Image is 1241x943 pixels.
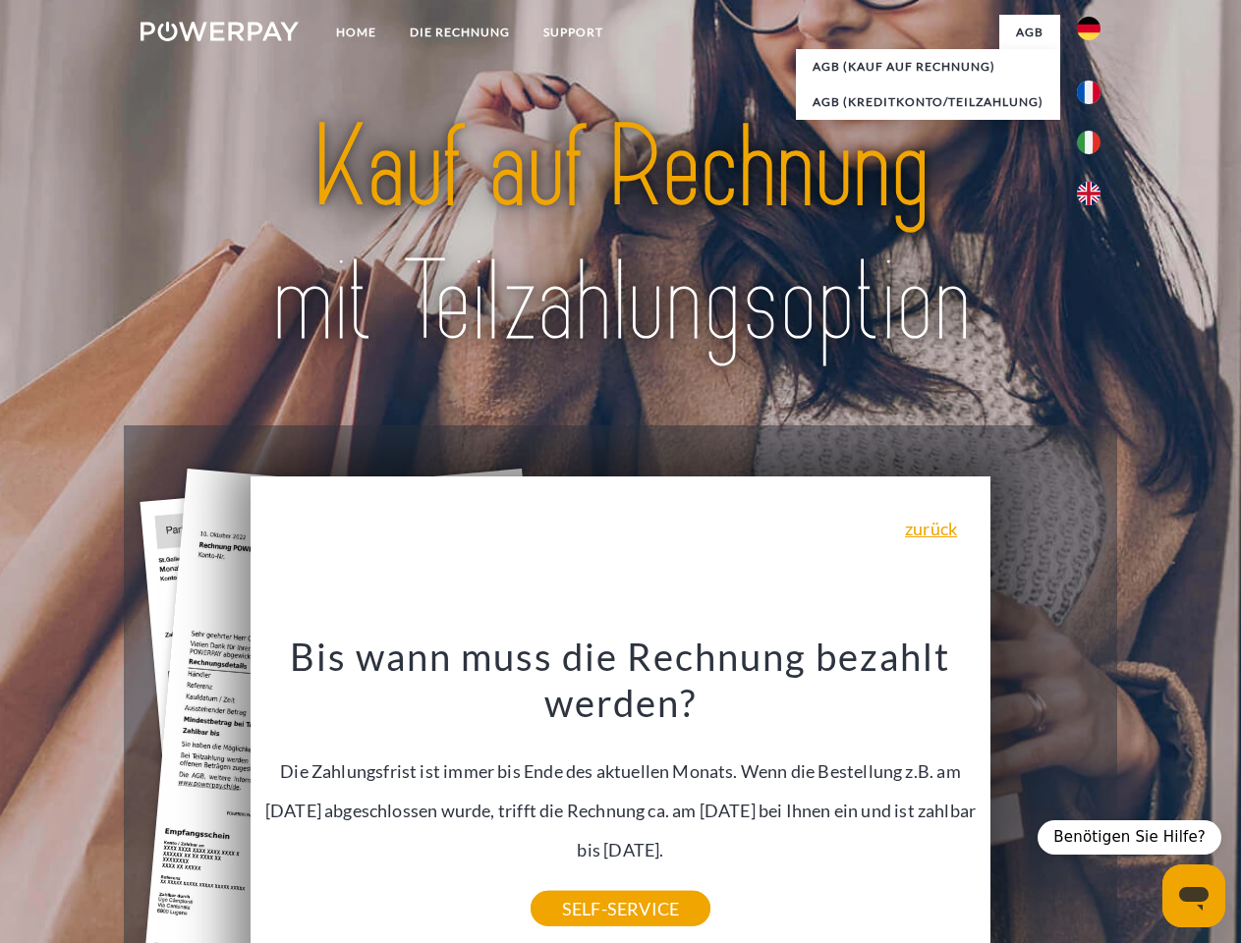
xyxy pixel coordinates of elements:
[1077,17,1100,40] img: de
[905,520,957,537] a: zurück
[188,94,1053,376] img: title-powerpay_de.svg
[531,891,710,926] a: SELF-SERVICE
[1038,820,1221,855] div: Benötigen Sie Hilfe?
[141,22,299,41] img: logo-powerpay-white.svg
[262,633,980,727] h3: Bis wann muss die Rechnung bezahlt werden?
[796,84,1060,120] a: AGB (Kreditkonto/Teilzahlung)
[796,49,1060,84] a: AGB (Kauf auf Rechnung)
[527,15,620,50] a: SUPPORT
[393,15,527,50] a: DIE RECHNUNG
[1077,131,1100,154] img: it
[1077,182,1100,205] img: en
[319,15,393,50] a: Home
[1162,864,1225,927] iframe: Schaltfläche zum Öffnen des Messaging-Fensters; Konversation läuft
[999,15,1060,50] a: agb
[262,633,980,909] div: Die Zahlungsfrist ist immer bis Ende des aktuellen Monats. Wenn die Bestellung z.B. am [DATE] abg...
[1077,81,1100,104] img: fr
